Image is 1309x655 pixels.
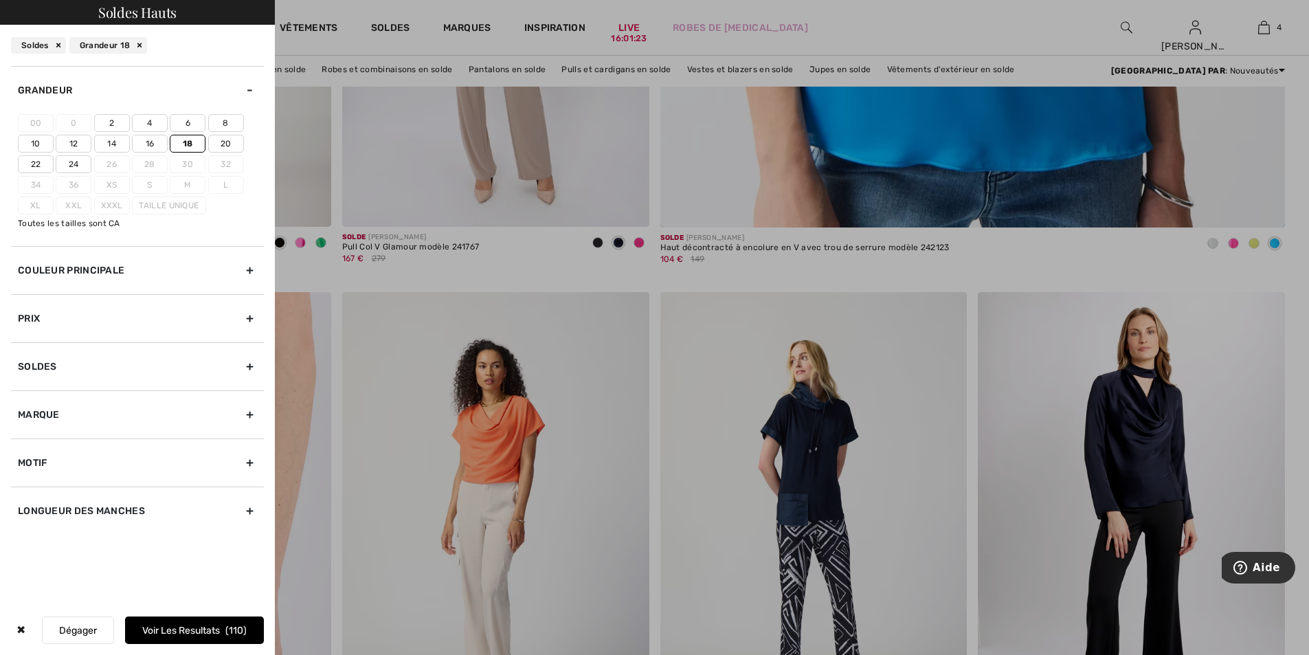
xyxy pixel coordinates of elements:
label: 2 [94,114,130,132]
label: 16 [132,135,168,153]
label: Taille Unique [132,197,206,214]
label: M [170,176,205,194]
label: 6 [170,114,205,132]
label: 24 [56,155,91,173]
div: Toutes les tailles sont CA [18,217,264,230]
label: 32 [208,155,244,173]
button: Dégager [42,617,114,644]
label: 26 [94,155,130,173]
div: Marque [11,390,264,438]
div: Soldes [11,37,66,54]
div: Soldes [11,342,264,390]
div: Couleur Principale [11,246,264,294]
div: Grandeur 18 [69,37,147,54]
label: 18 [170,135,205,153]
label: S [132,176,168,194]
label: 0 [56,114,91,132]
label: 36 [56,176,91,194]
label: 34 [18,176,54,194]
label: Xxxl [94,197,130,214]
label: 12 [56,135,91,153]
div: Grandeur [11,66,264,114]
label: 00 [18,114,54,132]
label: Xs [94,176,130,194]
label: 14 [94,135,130,153]
label: 30 [170,155,205,173]
div: Motif [11,438,264,487]
label: 8 [208,114,244,132]
label: Xl [18,197,54,214]
div: ✖ [11,617,31,644]
label: 4 [132,114,168,132]
label: 10 [18,135,54,153]
label: L [208,176,244,194]
div: Prix [11,294,264,342]
label: 20 [208,135,244,153]
button: Voir les resultats110 [125,617,264,644]
span: 110 [225,625,247,636]
label: Xxl [56,197,91,214]
div: Longueur des manches [11,487,264,535]
label: 28 [132,155,168,173]
iframe: Ouvre un widget dans lequel vous pouvez trouver plus d’informations [1222,552,1295,586]
label: 22 [18,155,54,173]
